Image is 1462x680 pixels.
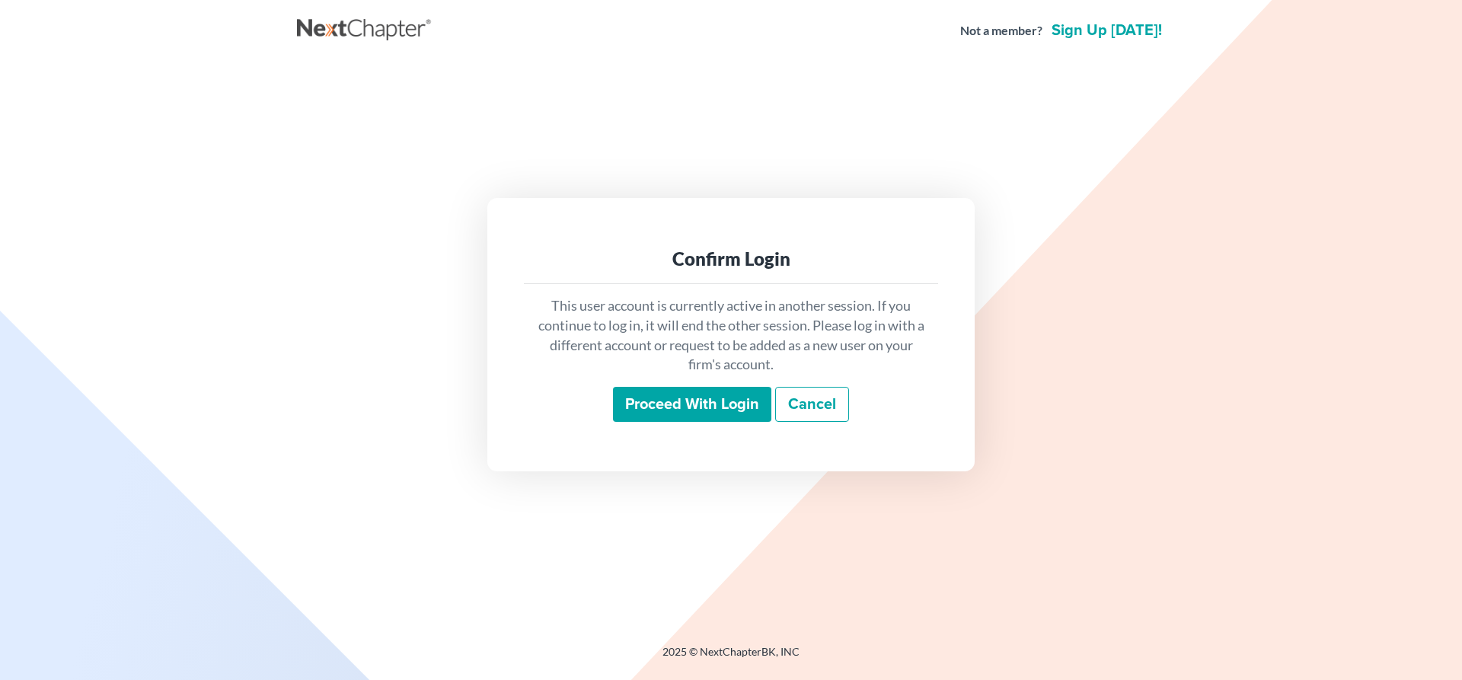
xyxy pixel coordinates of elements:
[613,387,771,422] input: Proceed with login
[536,247,926,271] div: Confirm Login
[297,644,1165,672] div: 2025 © NextChapterBK, INC
[775,387,849,422] a: Cancel
[1049,23,1165,38] a: Sign up [DATE]!
[960,22,1042,40] strong: Not a member?
[536,296,926,375] p: This user account is currently active in another session. If you continue to log in, it will end ...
